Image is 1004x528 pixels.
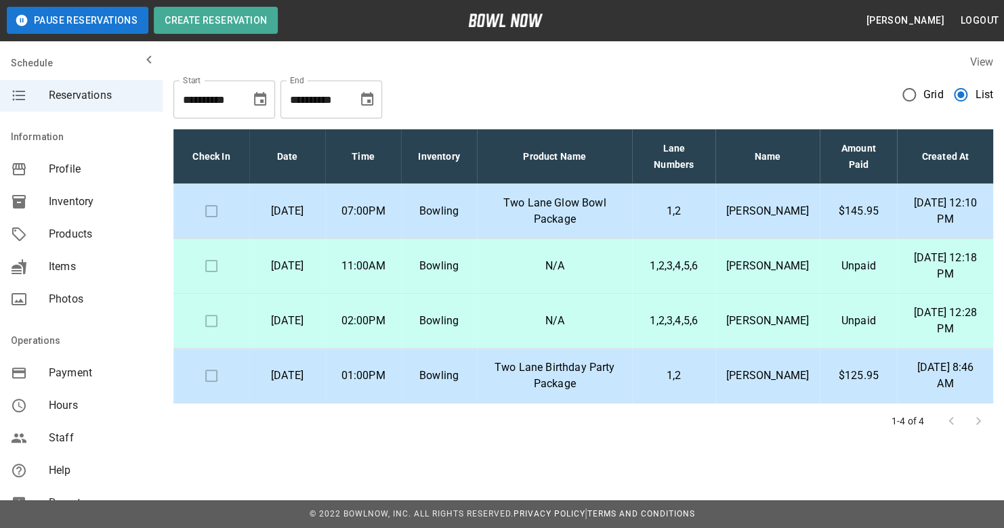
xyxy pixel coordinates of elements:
[412,313,466,329] p: Bowling
[955,8,1004,33] button: Logout
[488,313,621,329] p: N/A
[354,86,381,113] button: Choose date, selected date is Nov 13, 2025
[49,462,152,479] span: Help
[908,250,982,282] p: [DATE] 12:18 PM
[309,509,513,519] span: © 2022 BowlNow, Inc. All Rights Reserved.
[249,129,325,184] th: Date
[908,305,982,337] p: [DATE] 12:28 PM
[260,203,314,219] p: [DATE]
[154,7,278,34] button: Create Reservation
[831,313,887,329] p: Unpaid
[412,258,466,274] p: Bowling
[336,313,390,329] p: 02:00PM
[49,87,152,104] span: Reservations
[969,56,993,68] label: View
[260,258,314,274] p: [DATE]
[488,258,621,274] p: N/A
[975,87,993,103] span: List
[247,86,274,113] button: Choose date, selected date is Oct 13, 2025
[726,368,809,384] p: [PERSON_NAME]
[412,203,466,219] p: Bowling
[7,7,148,34] button: Pause Reservations
[468,14,543,27] img: logo
[892,414,924,428] p: 1-4 of 4
[336,203,390,219] p: 07:00PM
[49,161,152,177] span: Profile
[726,203,809,219] p: [PERSON_NAME]
[49,194,152,210] span: Inventory
[49,397,152,414] span: Hours
[831,203,887,219] p: $145.95
[488,359,621,392] p: Two Lane Birthday Party Package
[632,129,715,184] th: Lane Numbers
[860,8,949,33] button: [PERSON_NAME]
[49,495,152,511] span: Reports
[897,129,993,184] th: Created At
[831,368,887,384] p: $125.95
[831,258,887,274] p: Unpaid
[49,291,152,307] span: Photos
[643,258,705,274] p: 1,2,3,4,5,6
[643,313,705,329] p: 1,2,3,4,5,6
[325,129,401,184] th: Time
[412,368,466,384] p: Bowling
[488,195,621,227] p: Two Lane Glow Bowl Package
[260,313,314,329] p: [DATE]
[336,368,390,384] p: 01:00PM
[49,226,152,242] span: Products
[49,430,152,446] span: Staff
[513,509,585,519] a: Privacy Policy
[923,87,944,103] span: Grid
[908,195,982,227] p: [DATE] 12:10 PM
[477,129,632,184] th: Product Name
[401,129,477,184] th: Inventory
[336,258,390,274] p: 11:00AM
[726,258,809,274] p: [PERSON_NAME]
[173,129,249,184] th: Check In
[908,359,982,392] p: [DATE] 8:46 AM
[260,368,314,384] p: [DATE]
[49,259,152,275] span: Items
[820,129,898,184] th: Amount Paid
[726,313,809,329] p: [PERSON_NAME]
[643,368,705,384] p: 1,2
[643,203,705,219] p: 1,2
[715,129,820,184] th: Name
[49,365,152,381] span: Payment
[587,509,695,519] a: Terms and Conditions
